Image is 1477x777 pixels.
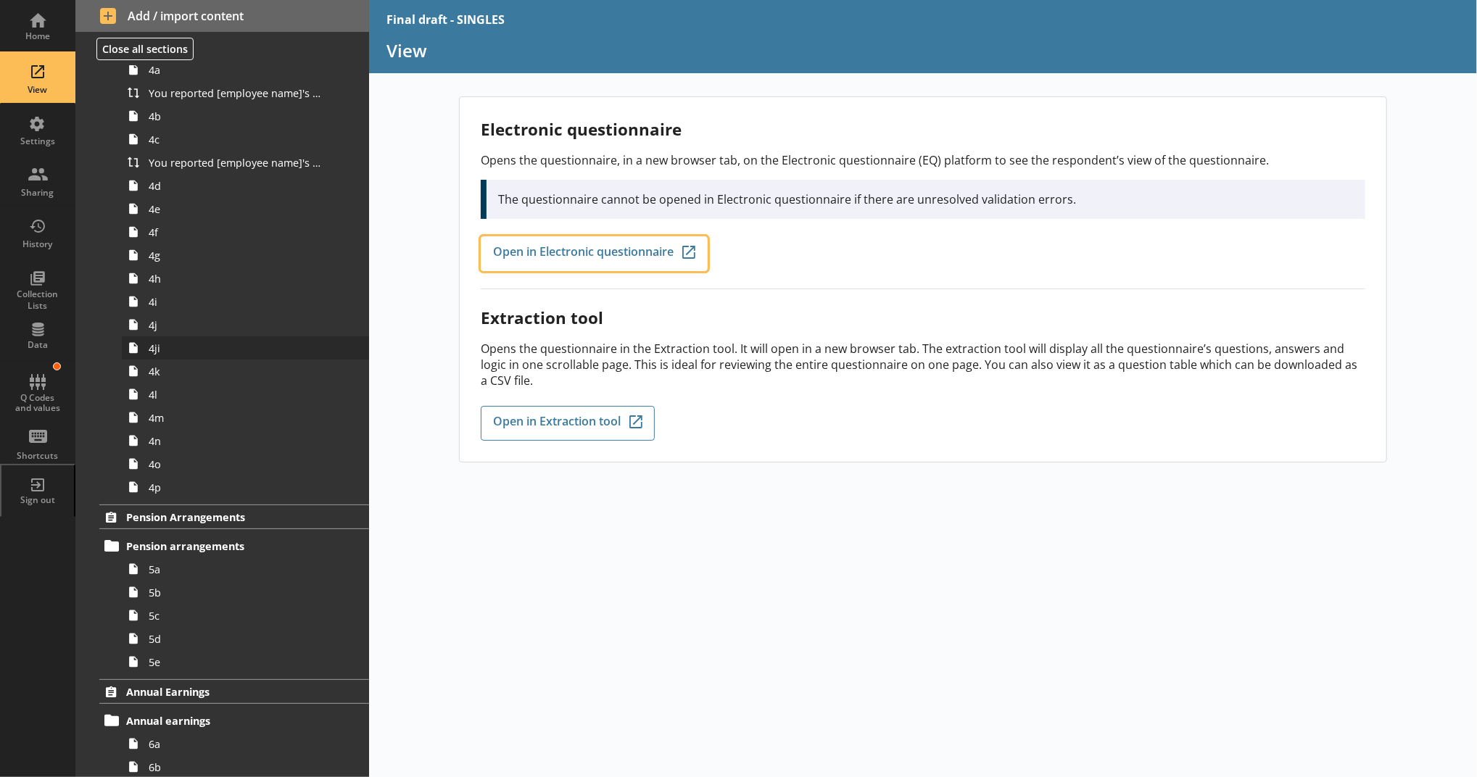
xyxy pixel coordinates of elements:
[481,118,1365,141] h2: Electronic questionnaire
[99,534,369,557] a: Pension arrangements
[122,406,369,429] a: 4m
[481,341,1365,388] p: Opens the questionnaire in the Extraction tool. It will open in a new browser tab. The extraction...
[126,539,320,553] span: Pension arrangements
[12,288,63,311] div: Collection Lists
[149,609,326,623] span: 5c
[122,313,369,336] a: 4j
[122,650,369,673] a: 5e
[149,156,326,170] span: You reported [employee name]'s basic pay earned for work carried out in the pay period that inclu...
[122,627,369,650] a: 5d
[149,86,326,100] span: You reported [employee name]'s pay period that included [Reference Date] to be [Untitled answer]....
[149,295,326,309] span: 4i
[149,63,326,77] span: 4a
[149,434,326,448] span: 4n
[122,220,369,244] a: 4f
[12,187,63,199] div: Sharing
[122,336,369,360] a: 4ji
[12,450,63,462] div: Shortcuts
[75,5,369,499] li: Hours and EarningsHours and earnings4aYou reported [employee name]'s pay period that included [Re...
[122,104,369,128] a: 4b
[12,494,63,506] div: Sign out
[12,339,63,351] div: Data
[493,246,674,262] span: Open in Electronic questionnaire
[12,30,63,42] div: Home
[149,760,326,774] span: 6b
[122,581,369,604] a: 5b
[122,557,369,581] a: 5a
[149,133,326,146] span: 4c
[493,415,621,431] span: Open in Extraction tool
[96,38,194,60] button: Close all sections
[149,632,326,646] span: 5d
[149,411,326,425] span: 4m
[149,341,326,355] span: 4ji
[481,152,1365,168] p: Opens the questionnaire, in a new browser tab, on the Electronic questionnaire (EQ) platform to s...
[12,393,63,414] div: Q Codes and values
[122,604,369,627] a: 5c
[122,58,369,81] a: 4a
[149,388,326,402] span: 4l
[106,35,370,499] li: Hours and earnings4aYou reported [employee name]'s pay period that included [Reference Date] to b...
[149,457,326,471] span: 4o
[122,128,369,151] a: 4c
[386,12,505,28] div: Final draft - SINGLES
[122,452,369,475] a: 4o
[149,655,326,669] span: 5e
[99,504,369,529] a: Pension Arrangements
[106,534,370,673] li: Pension arrangements5a5b5c5d5e
[481,307,1365,329] h2: Extraction tool
[126,685,320,699] span: Annual Earnings
[75,504,369,673] li: Pension ArrangementsPension arrangements5a5b5c5d5e
[481,406,655,441] a: Open in Extraction tool
[149,737,326,751] span: 6a
[12,84,63,96] div: View
[122,429,369,452] a: 4n
[386,39,1460,62] h1: View
[100,8,345,24] span: Add / import content
[149,562,326,576] span: 5a
[122,151,369,174] a: You reported [employee name]'s basic pay earned for work carried out in the pay period that inclu...
[12,136,63,147] div: Settings
[122,360,369,383] a: 4k
[149,272,326,286] span: 4h
[122,267,369,290] a: 4h
[122,81,369,104] a: You reported [employee name]'s pay period that included [Reference Date] to be [Untitled answer]....
[122,475,369,499] a: 4p
[126,714,320,728] span: Annual earnings
[149,225,326,239] span: 4f
[149,109,326,123] span: 4b
[149,365,326,378] span: 4k
[126,510,320,524] span: Pension Arrangements
[122,383,369,406] a: 4l
[122,244,369,267] a: 4g
[149,318,326,332] span: 4j
[481,236,708,271] a: Open in Electronic questionnaire
[122,197,369,220] a: 4e
[122,174,369,197] a: 4d
[99,679,369,704] a: Annual Earnings
[149,202,326,216] span: 4e
[122,732,369,755] a: 6a
[149,179,326,193] span: 4d
[12,238,63,250] div: History
[99,709,369,732] a: Annual earnings
[498,191,1354,207] p: The questionnaire cannot be opened in Electronic questionnaire if there are unresolved validation...
[149,586,326,599] span: 5b
[149,249,326,262] span: 4g
[122,290,369,313] a: 4i
[149,481,326,494] span: 4p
